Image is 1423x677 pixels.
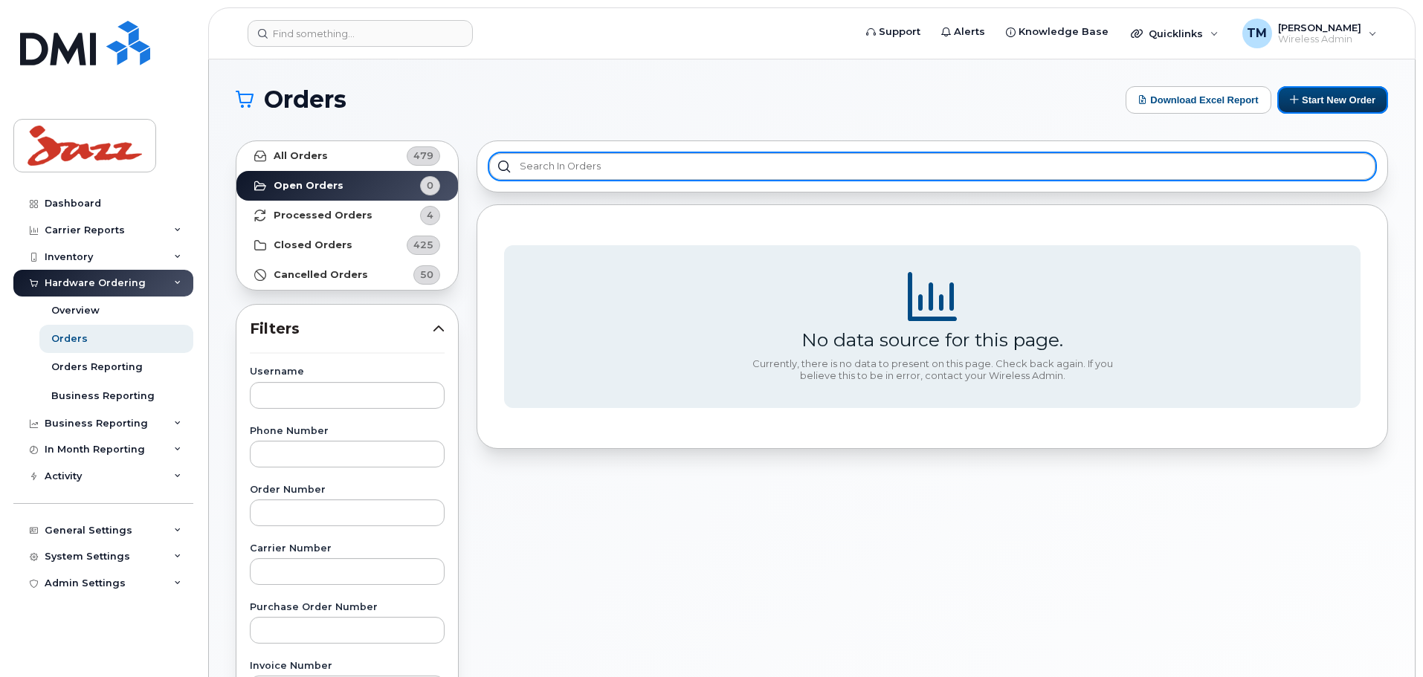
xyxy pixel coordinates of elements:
[420,268,433,282] span: 50
[264,88,346,111] span: Orders
[236,201,458,230] a: Processed Orders4
[250,485,445,495] label: Order Number
[236,141,458,171] a: All Orders479
[250,427,445,436] label: Phone Number
[250,544,445,554] label: Carrier Number
[250,603,445,612] label: Purchase Order Number
[801,328,1063,351] div: No data source for this page.
[1277,86,1388,114] button: Start New Order
[274,269,368,281] strong: Cancelled Orders
[250,661,445,671] label: Invoice Number
[250,367,445,377] label: Username
[489,153,1375,180] input: Search in orders
[413,149,433,163] span: 479
[236,230,458,260] a: Closed Orders425
[427,208,433,222] span: 4
[274,180,343,192] strong: Open Orders
[746,358,1118,381] div: Currently, there is no data to present on this page. Check back again. If you believe this to be ...
[1126,86,1271,114] button: Download Excel Report
[274,150,328,162] strong: All Orders
[413,238,433,252] span: 425
[236,171,458,201] a: Open Orders0
[274,210,372,221] strong: Processed Orders
[427,178,433,192] span: 0
[236,260,458,290] a: Cancelled Orders50
[274,239,352,251] strong: Closed Orders
[250,318,433,340] span: Filters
